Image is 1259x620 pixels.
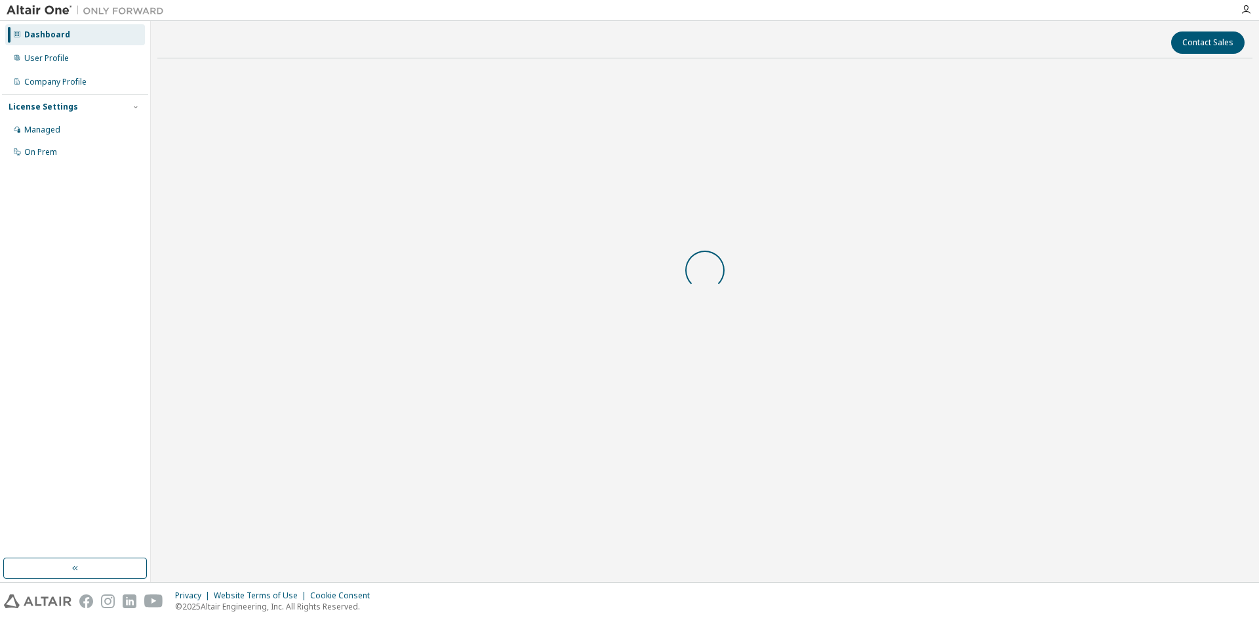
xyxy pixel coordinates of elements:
div: License Settings [9,102,78,112]
img: linkedin.svg [123,594,136,608]
div: Privacy [175,590,214,601]
img: facebook.svg [79,594,93,608]
button: Contact Sales [1171,31,1245,54]
p: © 2025 Altair Engineering, Inc. All Rights Reserved. [175,601,378,612]
div: Dashboard [24,30,70,40]
div: Website Terms of Use [214,590,310,601]
img: instagram.svg [101,594,115,608]
div: User Profile [24,53,69,64]
img: altair_logo.svg [4,594,71,608]
img: youtube.svg [144,594,163,608]
img: Altair One [7,4,170,17]
div: Managed [24,125,60,135]
div: Cookie Consent [310,590,378,601]
div: Company Profile [24,77,87,87]
div: On Prem [24,147,57,157]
